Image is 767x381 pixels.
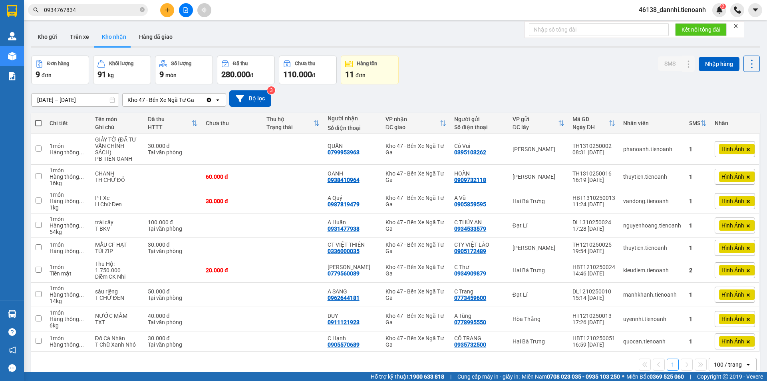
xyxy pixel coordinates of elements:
[721,146,744,153] span: Hình Ảnh
[385,195,446,207] div: Kho 47 - Bến Xe Ngã Tư Ga
[328,264,378,270] div: C Linh
[454,248,486,254] div: 0905172489
[233,61,248,66] div: Đã thu
[626,372,684,381] span: Miền Bắc
[266,116,313,122] div: Thu hộ
[50,143,87,149] div: 1 món
[572,195,615,201] div: HBT1310250013
[454,177,486,183] div: 0909732118
[312,72,315,78] span: đ
[689,338,707,345] div: 1
[513,116,558,122] div: VP gửi
[95,319,140,325] div: TXT
[79,198,84,204] span: ...
[33,7,39,13] span: search
[341,56,399,84] button: Hàng tồn11đơn
[7,5,17,17] img: logo-vxr
[385,116,440,122] div: VP nhận
[658,56,682,71] button: SMS
[31,56,89,84] button: Đơn hàng9đơn
[148,219,198,225] div: 100.000 đ
[328,195,378,201] div: A Quý
[513,146,564,152] div: [PERSON_NAME]
[50,174,87,180] div: Hàng thông thường
[42,72,52,78] span: đơn
[50,298,87,304] div: 14 kg
[95,273,140,280] div: Diễm CK Nhi
[623,316,681,322] div: uyennhi.tienoanh
[690,372,691,381] span: |
[715,120,755,126] div: Nhãn
[572,124,609,130] div: Ngày ĐH
[328,288,378,295] div: A SANG
[79,316,84,322] span: ...
[328,177,360,183] div: 0938410964
[93,56,151,84] button: Khối lượng91kg
[148,341,198,348] div: Tại văn phòng
[50,198,87,204] div: Hàng thông thường
[79,341,84,348] span: ...
[266,124,313,130] div: Trạng thái
[50,241,87,248] div: 1 món
[295,61,315,66] div: Chưa thu
[8,346,16,354] span: notification
[148,313,198,319] div: 40.000 đ
[95,136,140,156] div: GIẤY TỜ (ĐÃ TƯ VẤN CHÍNH SÁCH)
[50,291,87,298] div: Hàng thông thường
[95,116,140,122] div: Tên món
[267,86,275,94] sup: 3
[79,222,84,229] span: ...
[410,373,444,380] strong: 1900 633 818
[513,198,564,204] div: Hai Bà Trưng
[682,25,720,34] span: Kết nối tổng đài
[140,6,145,14] span: close-circle
[95,156,140,162] div: PB TIẾN OANH
[95,177,140,183] div: TH CHỮ ĐỎ
[328,201,360,207] div: 0987819479
[79,149,84,156] span: ...
[148,143,198,149] div: 30.000 đ
[689,222,707,229] div: 1
[95,124,140,130] div: Ghi chú
[572,264,615,270] div: HBT1210250024
[385,288,446,301] div: Kho 47 - Bến Xe Ngã Tư Ga
[385,264,446,277] div: Kho 47 - Bến Xe Ngã Tư Ga
[50,285,87,291] div: 1 món
[513,124,558,130] div: ĐC lấy
[133,27,179,46] button: Hàng đã giao
[50,341,87,348] div: Hàng thông thường
[721,4,724,9] span: 2
[622,375,624,378] span: ⚪️
[148,116,192,122] div: Đã thu
[513,222,564,229] div: Đạt Lí
[689,267,707,273] div: 2
[357,61,377,66] div: Hàng tồn
[721,267,744,274] span: Hình Ảnh
[95,27,133,46] button: Kho nhận
[623,245,681,251] div: thuytien.tienoanh
[140,7,145,12] span: close-circle
[513,316,564,322] div: Hòa Thắng
[689,291,707,298] div: 1
[64,27,95,46] button: Trên xe
[572,143,615,149] div: TH1310250002
[50,229,87,235] div: 54 kg
[748,3,762,17] button: caret-down
[95,241,140,248] div: MẪU CF HẠT
[8,328,16,336] span: question-circle
[148,149,198,156] div: Tại văn phòng
[721,338,744,345] span: Hình Ảnh
[454,219,505,225] div: C THÚY AN
[206,120,258,126] div: Chưa thu
[215,97,221,103] svg: open
[547,373,620,380] strong: 0708 023 035 - 0935 103 250
[721,222,744,229] span: Hình Ảnh
[183,7,189,13] span: file-add
[148,248,198,254] div: Tại văn phòng
[454,116,505,122] div: Người gửi
[179,3,193,17] button: file-add
[95,313,140,319] div: NƯỚC MẮM
[689,120,700,126] div: SMS
[50,149,87,156] div: Hàng thông thường
[623,120,681,126] div: Nhân viên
